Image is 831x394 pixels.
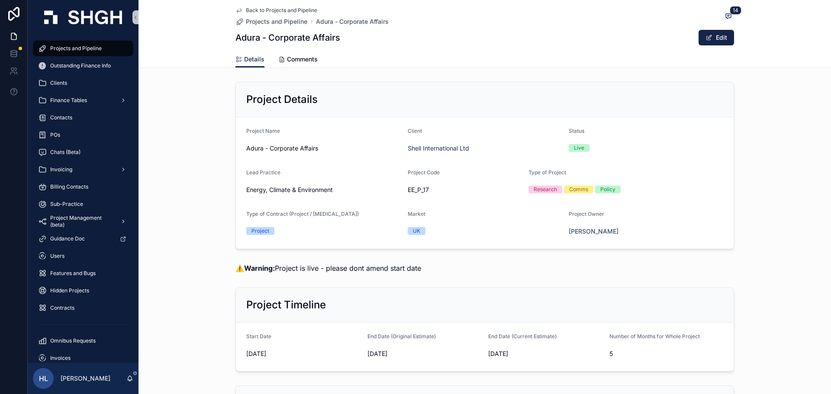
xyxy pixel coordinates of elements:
[246,7,317,14] span: Back to Projects and Pipeline
[246,128,280,134] span: Project Name
[50,149,81,156] span: Chats (Beta)
[246,349,361,358] span: [DATE]
[50,80,67,86] span: Clients
[246,169,280,176] span: Lead Practice
[33,333,133,349] a: Omnibus Requests
[50,337,96,344] span: Omnibus Requests
[569,186,588,193] div: Comms
[408,169,440,176] span: Project Code
[33,58,133,74] a: Outstanding Finance Info
[609,349,724,358] span: 5
[367,333,436,340] span: End Date (Original Estimate)
[33,75,133,91] a: Clients
[50,201,83,208] span: Sub-Practice
[246,17,307,26] span: Projects and Pipeline
[730,6,741,15] span: 14
[50,45,102,52] span: Projects and Pipeline
[600,186,615,193] div: Policy
[235,32,340,44] h1: Adura - Corporate Affairs
[235,7,317,14] a: Back to Projects and Pipeline
[246,211,359,217] span: Type of Contract (Project / [MEDICAL_DATA])
[569,227,618,236] a: [PERSON_NAME]
[50,304,74,311] span: Contracts
[246,298,326,312] h2: Project Timeline
[33,283,133,298] a: Hidden Projects
[408,128,422,134] span: Client
[50,97,87,104] span: Finance Tables
[235,17,307,26] a: Projects and Pipeline
[33,93,133,108] a: Finance Tables
[488,333,557,340] span: End Date (Current Estimate)
[33,248,133,264] a: Users
[699,30,734,45] button: Edit
[287,55,318,64] span: Comments
[33,266,133,281] a: Features and Bugs
[33,231,133,247] a: Guidance Doc
[488,349,602,358] span: [DATE]
[50,183,88,190] span: Billing Contacts
[33,214,133,229] a: Project Management (beta)
[244,264,275,272] strong: Warning:
[50,166,72,173] span: Invoicing
[33,41,133,56] a: Projects and Pipeline
[246,333,271,340] span: Start Date
[33,300,133,316] a: Contracts
[569,128,584,134] span: Status
[50,270,96,277] span: Features and Bugs
[33,110,133,125] a: Contacts
[235,264,421,272] span: ⚠️ Project is live - please dont amend start date
[50,131,60,138] span: POs
[50,287,89,294] span: Hidden Projects
[251,227,269,235] div: Project
[609,333,700,340] span: Number of Months for Whole Project
[39,373,48,384] span: HL
[50,253,64,259] span: Users
[367,349,482,358] span: [DATE]
[50,114,72,121] span: Contacts
[33,196,133,212] a: Sub-Practice
[33,350,133,366] a: Invoices
[246,144,401,153] span: Adura - Corporate Affairs
[534,186,557,193] div: Research
[33,127,133,143] a: POs
[235,51,264,68] a: Details
[278,51,318,69] a: Comments
[413,227,420,235] div: UK
[723,11,734,22] button: 14
[33,179,133,195] a: Billing Contacts
[33,144,133,160] a: Chats (Beta)
[33,162,133,177] a: Invoicing
[408,186,522,194] span: EE_P_17
[246,186,333,194] span: Energy, Climate & Environment
[408,211,425,217] span: Market
[574,144,584,152] div: Live
[50,235,85,242] span: Guidance Doc
[50,62,111,69] span: Outstanding Finance Info
[244,55,264,64] span: Details
[50,355,71,362] span: Invoices
[528,169,566,176] span: Type of Project
[44,10,122,24] img: App logo
[50,215,113,228] span: Project Management (beta)
[28,35,138,363] div: scrollable content
[61,374,110,383] p: [PERSON_NAME]
[408,144,469,153] a: Shell International Ltd
[569,211,604,217] span: Project Owner
[316,17,389,26] a: Adura - Corporate Affairs
[246,93,318,106] h2: Project Details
